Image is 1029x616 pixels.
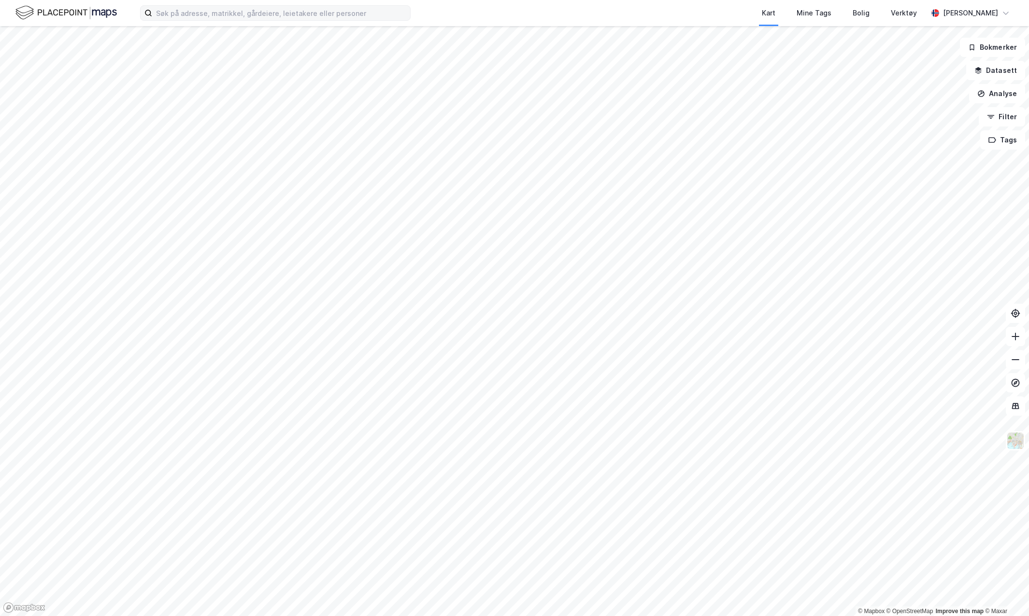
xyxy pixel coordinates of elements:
[966,61,1025,80] button: Datasett
[1006,432,1025,450] img: Z
[980,130,1025,150] button: Tags
[891,7,917,19] div: Verktøy
[969,84,1025,103] button: Analyse
[15,4,117,21] img: logo.f888ab2527a4732fd821a326f86c7f29.svg
[3,602,45,613] a: Mapbox homepage
[981,570,1029,616] iframe: Chat Widget
[979,107,1025,126] button: Filter
[797,7,831,19] div: Mine Tags
[152,6,410,20] input: Søk på adresse, matrikkel, gårdeiere, leietakere eller personer
[943,7,998,19] div: [PERSON_NAME]
[853,7,870,19] div: Bolig
[762,7,775,19] div: Kart
[858,608,885,615] a: Mapbox
[886,608,933,615] a: OpenStreetMap
[936,608,984,615] a: Improve this map
[960,38,1025,57] button: Bokmerker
